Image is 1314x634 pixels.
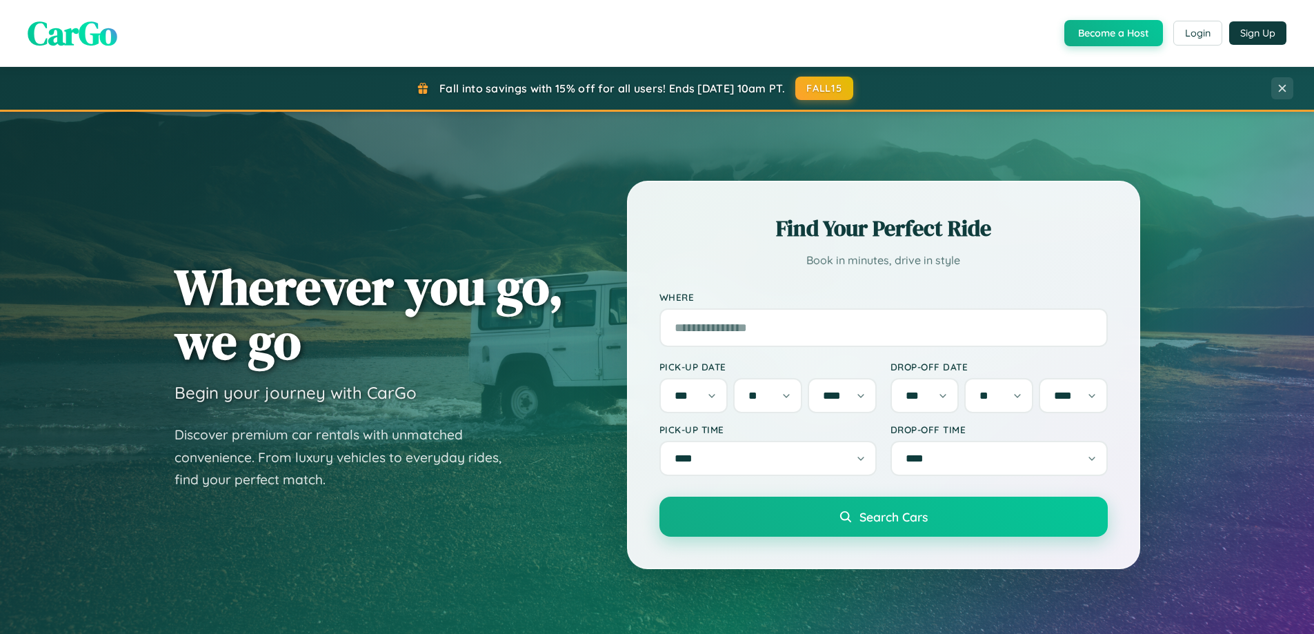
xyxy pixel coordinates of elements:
p: Book in minutes, drive in style [659,250,1108,270]
label: Drop-off Time [890,424,1108,435]
label: Where [659,291,1108,303]
span: Search Cars [859,509,928,524]
h3: Begin your journey with CarGo [175,382,417,403]
button: Search Cars [659,497,1108,537]
button: Sign Up [1229,21,1286,45]
label: Pick-up Date [659,361,877,373]
button: FALL15 [795,77,853,100]
button: Login [1173,21,1222,46]
span: CarGo [28,10,117,56]
p: Discover premium car rentals with unmatched convenience. From luxury vehicles to everyday rides, ... [175,424,519,491]
h1: Wherever you go, we go [175,259,564,368]
button: Become a Host [1064,20,1163,46]
label: Drop-off Date [890,361,1108,373]
label: Pick-up Time [659,424,877,435]
h2: Find Your Perfect Ride [659,213,1108,244]
span: Fall into savings with 15% off for all users! Ends [DATE] 10am PT. [439,81,785,95]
